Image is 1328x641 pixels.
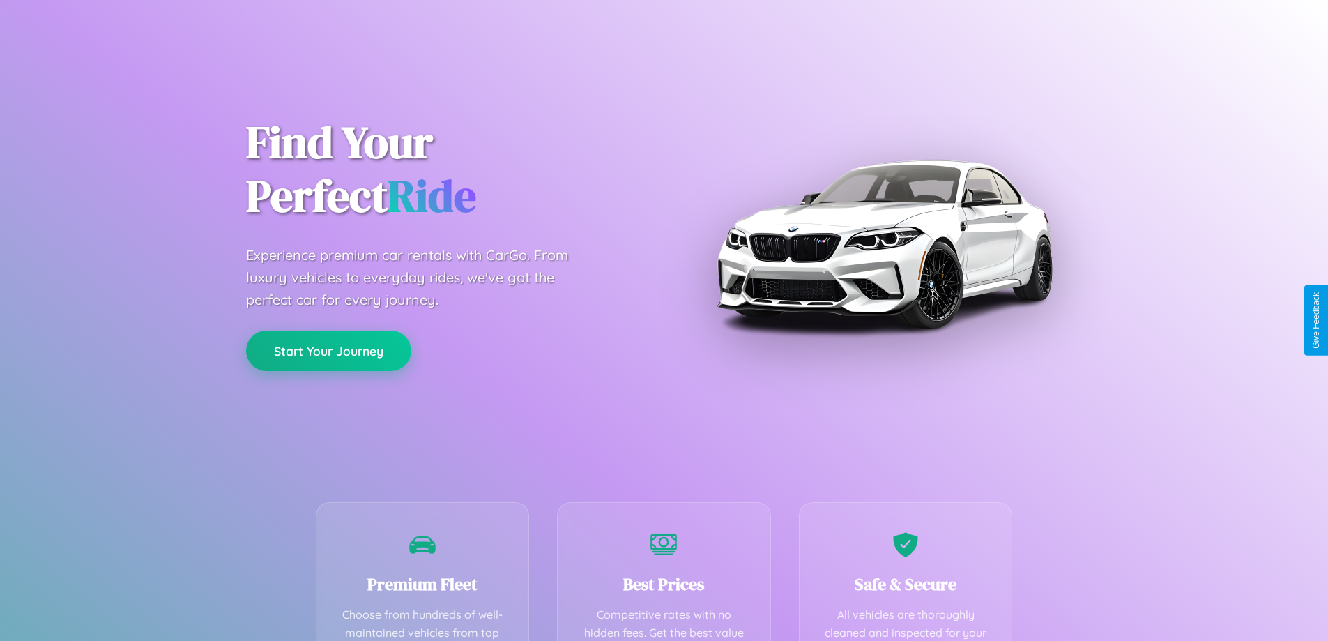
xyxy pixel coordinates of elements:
button: Start Your Journey [246,331,411,371]
p: Experience premium car rentals with CarGo. From luxury vehicles to everyday rides, we've got the ... [246,244,595,311]
h3: Safe & Secure [821,573,991,596]
div: Give Feedback [1311,292,1321,349]
img: Premium BMW car rental vehicle [710,70,1058,418]
h3: Premium Fleet [337,573,508,596]
h3: Best Prices [579,573,749,596]
h1: Find Your Perfect [246,116,643,223]
span: Ride [388,165,476,226]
